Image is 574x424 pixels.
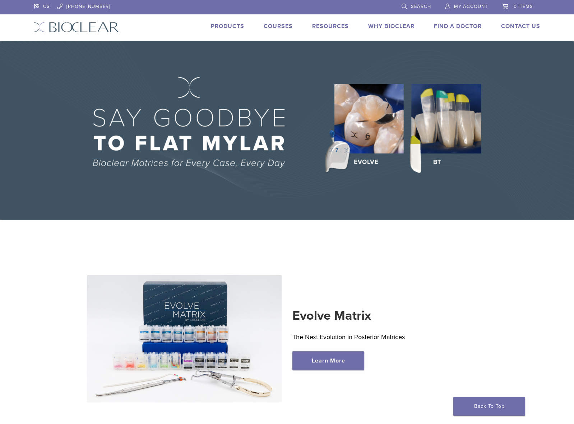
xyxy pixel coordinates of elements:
button: Close [170,180,180,189]
h2: Evolve Matrix [292,307,487,324]
p: Valid [DATE]–[DATE]. [12,192,167,203]
span: 0 items [514,4,533,9]
p: Visit our promotions page: [12,349,167,371]
img: Evolve Matrix [87,275,282,402]
a: Products [211,23,244,30]
a: Contact Us [501,23,540,30]
a: Back To Top [453,397,525,416]
p: The Next Evolution in Posterior Matrices [292,332,487,342]
a: [URL][DOMAIN_NAME] [71,236,136,243]
a: Why Bioclear [368,23,415,30]
b: September Promotion! [12,193,78,201]
a: Resources [312,23,349,30]
a: [URL][DOMAIN_NAME] [12,362,78,369]
span: Search [411,4,431,9]
strong: Get A Free* HeatSync Mini when you register for any 2026 Black Triangle (BT) Course! [12,214,166,232]
a: Courses [264,23,293,30]
a: Find A Doctor [434,23,482,30]
a: Learn More [292,351,364,370]
img: Bioclear [34,22,119,32]
p: Use code: 1HSE25 when you register at: [12,212,167,245]
em: *Note: Free HeatSync Mini offer is only valid with the purchase of and attendance at a BT Course.... [12,255,163,338]
span: My Account [454,4,488,9]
